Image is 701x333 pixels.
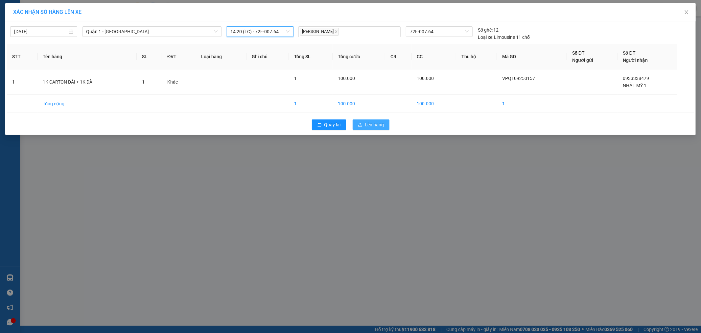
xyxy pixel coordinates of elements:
[312,119,346,130] button: rollbackQuay lại
[456,44,497,69] th: Thu hộ
[684,10,689,15] span: close
[38,95,137,113] td: Tổng cộng
[13,9,82,15] span: XÁC NHẬN SỐ HÀNG LÊN XE
[497,44,567,69] th: Mã GD
[77,6,93,13] span: Nhận:
[353,119,389,130] button: uploadLên hàng
[497,95,567,113] td: 1
[294,76,297,81] span: 1
[246,44,289,69] th: Ghi chú
[6,6,72,45] div: VP 18 [PERSON_NAME] [GEOGRAPHIC_DATA][PERSON_NAME][GEOGRAPHIC_DATA]
[623,58,648,63] span: Người nhận
[214,30,218,34] span: down
[231,27,290,37] span: 14:20 (TC) - 72F-007.64
[6,6,16,13] span: Gửi:
[478,34,530,41] div: Limousine 11 chỗ
[502,76,535,81] span: VPQ109250157
[7,44,38,69] th: STT
[333,44,385,69] th: Tổng cước
[162,44,196,69] th: ĐVT
[478,26,499,34] div: 12
[137,44,162,69] th: SL
[572,58,593,63] span: Người gửi
[338,76,355,81] span: 100.000
[142,79,145,85] span: 1
[478,26,493,34] span: Số ghế:
[412,95,456,113] td: 100.000
[196,44,246,69] th: Loại hàng
[38,69,137,95] td: 1K CARTON DÀI + 1K DÀI
[38,44,137,69] th: Tên hàng
[623,76,649,81] span: 0933338479
[289,44,333,69] th: Tổng SL
[162,69,196,95] td: Khác
[14,28,67,35] input: 15/09/2025
[77,29,130,38] div: 0933338479
[410,27,468,37] span: 72F-007.64
[412,44,456,69] th: CC
[317,122,322,128] span: rollback
[77,6,130,21] div: VP 108 [PERSON_NAME]
[333,95,385,113] td: 100.000
[365,121,384,128] span: Lên hàng
[623,50,636,56] span: Số ĐT
[677,3,696,22] button: Close
[289,95,333,113] td: 1
[86,27,218,37] span: Quận 1 - Vũng Tàu
[572,50,585,56] span: Số ĐT
[478,34,493,41] span: Loại xe:
[86,38,111,50] span: VPVT
[324,121,341,128] span: Quay lại
[335,30,338,33] span: close
[358,122,362,128] span: upload
[77,42,86,49] span: DĐ:
[385,44,412,69] th: CR
[417,76,434,81] span: 100.000
[623,83,647,88] span: NHẬT MỸ 1
[77,21,130,29] div: NHẬT MỸ 1
[7,69,38,95] td: 1
[300,28,339,36] span: [PERSON_NAME]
